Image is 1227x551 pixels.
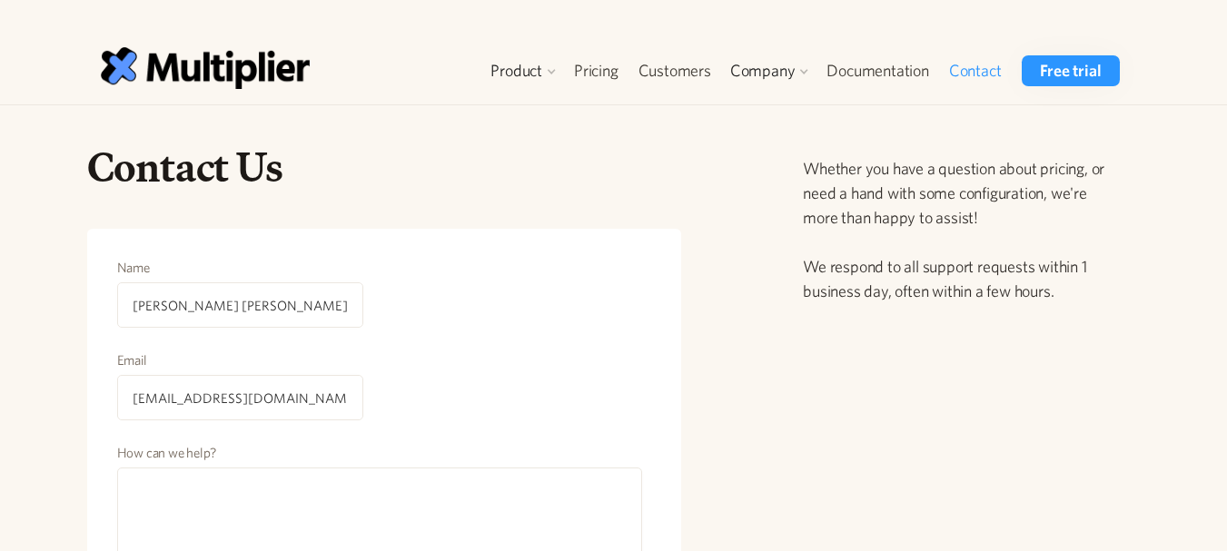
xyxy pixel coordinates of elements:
[939,55,1012,86] a: Contact
[564,55,628,86] a: Pricing
[730,60,796,82] div: Company
[117,259,363,277] label: Name
[117,282,363,328] input: Your name
[481,55,564,86] div: Product
[628,55,721,86] a: Customers
[117,375,363,420] input: example@email.com
[1022,55,1119,86] a: Free trial
[117,351,363,369] label: Email
[87,142,682,192] h1: Contact Us
[490,60,542,82] div: Product
[803,156,1123,303] p: Whether you have a question about pricing, or need a hand with some configuration, we're more tha...
[117,444,643,462] label: How can we help?
[816,55,938,86] a: Documentation
[721,55,817,86] div: Company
